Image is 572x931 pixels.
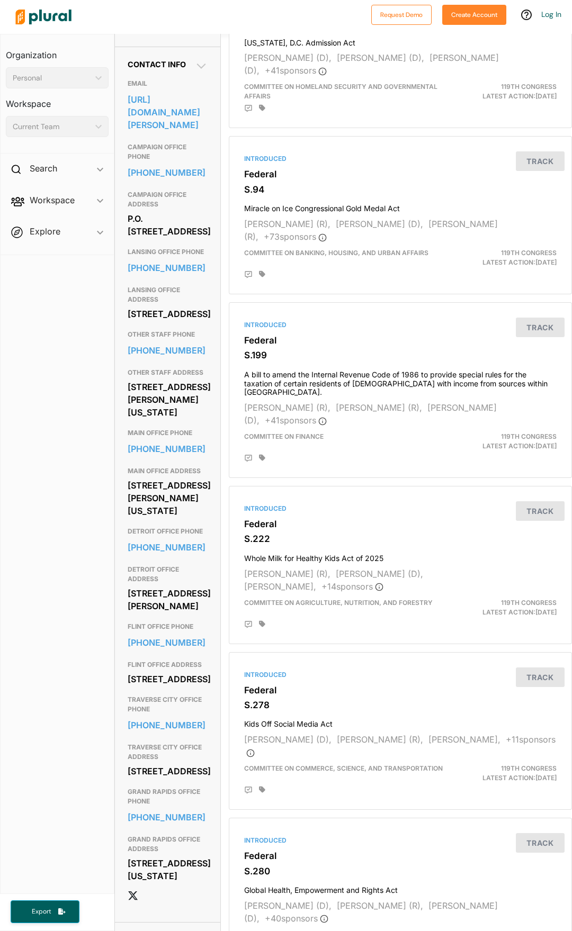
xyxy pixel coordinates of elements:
[244,104,253,113] div: Add Position Statement
[13,73,91,84] div: Personal
[244,270,253,279] div: Add Position Statement
[265,65,327,76] span: + 41 sponsor s
[244,519,557,529] h3: Federal
[442,8,506,20] a: Create Account
[128,211,208,239] div: P.O. [STREET_ADDRESS]
[244,154,557,164] div: Introduced
[128,763,208,779] div: [STREET_ADDRESS]
[128,785,208,808] h3: GRAND RAPIDS OFFICE PHONE
[244,432,324,440] span: Committee on Finance
[337,734,423,745] span: [PERSON_NAME] (R),
[128,833,208,855] h3: GRAND RAPIDS OFFICE ADDRESS
[455,248,565,267] div: Latest Action: [DATE]
[516,501,565,521] button: Track
[244,335,557,346] h3: Federal
[128,246,208,258] h3: LANSING OFFICE PHONE
[265,913,328,924] span: + 40 sponsor s
[501,764,557,772] span: 119th Congress
[128,284,208,306] h3: LANSING OFFICE ADDRESS
[259,786,265,793] div: Add tags
[455,82,565,101] div: Latest Action: [DATE]
[244,52,332,63] span: [PERSON_NAME] (D),
[336,219,423,229] span: [PERSON_NAME] (D),
[501,599,557,607] span: 119th Congress
[265,415,327,426] span: + 41 sponsor s
[24,907,58,916] span: Export
[244,786,253,794] div: Add Position Statement
[244,715,557,729] h4: Kids Off Social Media Act
[244,836,557,845] div: Introduced
[6,40,109,63] h3: Organization
[128,635,208,650] a: [PHONE_NUMBER]
[128,585,208,614] div: [STREET_ADDRESS][PERSON_NAME]
[428,734,501,745] span: [PERSON_NAME],
[244,881,557,895] h4: Global Health, Empowerment and Rights Act
[128,328,208,341] h3: OTHER STAFF PHONE
[244,568,330,579] span: [PERSON_NAME] (R),
[337,52,424,63] span: [PERSON_NAME] (D),
[244,549,557,563] h4: Whole Milk for Healthy Kids Act of 2025
[128,92,208,133] a: [URL][DOMAIN_NAME][PERSON_NAME]
[259,104,265,112] div: Add tags
[455,764,565,783] div: Latest Action: [DATE]
[128,717,208,733] a: [PHONE_NUMBER]
[128,342,208,358] a: [PHONE_NUMBER]
[244,599,433,607] span: Committee on Agriculture, Nutrition, and Forestry
[259,454,265,462] div: Add tags
[244,581,316,592] span: [PERSON_NAME],
[371,8,432,20] a: Request Demo
[516,667,565,687] button: Track
[541,10,561,19] a: Log In
[11,900,79,923] button: Export
[244,320,557,330] div: Introduced
[321,581,383,592] span: + 14 sponsor s
[128,165,208,180] a: [PHONE_NUMBER]
[516,833,565,853] button: Track
[244,866,557,876] h3: S.280
[516,151,565,171] button: Track
[128,620,208,633] h3: FLINT OFFICE PHONE
[442,5,506,25] button: Create Account
[244,219,498,242] span: [PERSON_NAME] (R),
[128,188,208,211] h3: CAMPAIGN OFFICE ADDRESS
[244,764,443,772] span: Committee on Commerce, Science, and Transportation
[244,350,557,360] h3: S.199
[244,365,557,397] h4: A bill to amend the Internal Revenue Code of 1986 to provide special rules for the taxation of ce...
[128,465,208,477] h3: MAIN OFFICE ADDRESS
[244,33,557,48] h4: [US_STATE], D.C. Admission Act
[128,77,208,90] h3: EMAIL
[244,83,437,100] span: Committee on Homeland Security and Governmental Affairs
[244,620,253,629] div: Add Position Statement
[516,318,565,337] button: Track
[501,249,557,257] span: 119th Congress
[13,121,91,132] div: Current Team
[128,306,208,322] div: [STREET_ADDRESS]
[244,184,557,195] h3: S.94
[244,734,332,745] span: [PERSON_NAME] (D),
[128,563,208,585] h3: DETROIT OFFICE ADDRESS
[244,851,557,861] h3: Federal
[128,477,208,519] div: [STREET_ADDRESS][PERSON_NAME][US_STATE]
[128,539,208,555] a: [PHONE_NUMBER]
[337,900,423,911] span: [PERSON_NAME] (R),
[128,60,186,69] span: Contact Info
[371,5,432,25] button: Request Demo
[244,169,557,179] h3: Federal
[128,260,208,276] a: [PHONE_NUMBER]
[336,402,422,413] span: [PERSON_NAME] (R),
[128,658,208,671] h3: FLINT OFFICE ADDRESS
[128,741,208,763] h3: TRAVERSE CITY OFFICE ADDRESS
[455,598,565,617] div: Latest Action: [DATE]
[244,900,498,924] span: [PERSON_NAME] (D),
[244,900,332,911] span: [PERSON_NAME] (D),
[244,670,557,680] div: Introduced
[128,809,208,825] a: [PHONE_NUMBER]
[244,199,557,213] h4: Miracle on Ice Congressional Gold Medal Act
[128,671,208,687] div: [STREET_ADDRESS]
[128,366,208,379] h3: OTHER STAFF ADDRESS
[244,685,557,695] h3: Federal
[128,693,208,716] h3: TRAVERSE CITY OFFICE PHONE
[259,620,265,628] div: Add tags
[259,270,265,278] div: Add tags
[244,504,557,513] div: Introduced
